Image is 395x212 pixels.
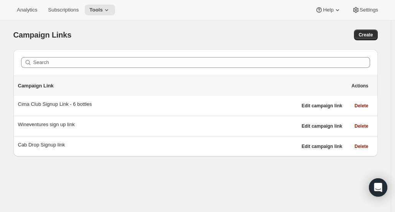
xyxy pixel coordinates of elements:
p: Campaign Link [18,82,347,90]
button: Actions [347,81,373,91]
span: Edit campaign link [301,103,342,109]
button: Subscriptions [43,5,83,15]
span: Campaign Links [13,31,72,39]
span: Delete [354,143,368,150]
button: Edit campaign link [297,121,347,131]
span: Delete [354,123,368,129]
span: Create [359,32,373,38]
span: Delete [354,103,368,109]
div: Open Intercom Messenger [369,178,387,197]
button: Edit campaign link [297,141,347,152]
button: Delete [350,100,373,111]
span: Subscriptions [48,7,79,13]
span: Edit campaign link [301,143,342,150]
span: Actions [351,83,368,89]
span: Settings [360,7,378,13]
button: Analytics [12,5,42,15]
button: Delete [350,141,373,152]
button: Create [354,30,377,40]
span: Tools [89,7,103,13]
button: Help [311,5,346,15]
button: Delete [350,121,373,131]
span: Help [323,7,333,13]
div: Cab Drop Signup link [18,141,297,149]
div: Wineventures sign up link [18,121,297,128]
span: Analytics [17,7,37,13]
button: Settings [347,5,383,15]
input: Search [33,57,370,68]
div: Cima Club Signup Link - 6 bottles [18,100,297,108]
span: Edit campaign link [301,123,342,129]
button: Tools [85,5,115,15]
button: Edit campaign link [297,100,347,111]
